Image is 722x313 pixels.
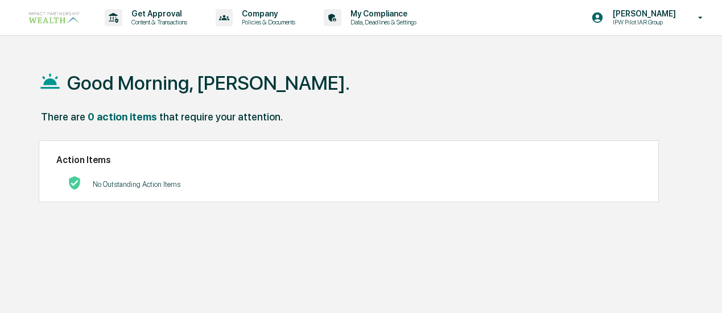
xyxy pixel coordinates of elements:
[41,111,85,123] div: There are
[233,18,301,26] p: Policies & Documents
[233,9,301,18] p: Company
[27,10,82,25] img: logo
[68,176,81,190] img: No Actions logo
[56,155,641,165] h2: Action Items
[159,111,283,123] div: that require your attention.
[93,180,180,189] p: No Outstanding Action Items
[122,18,193,26] p: Content & Transactions
[341,18,422,26] p: Data, Deadlines & Settings
[88,111,157,123] div: 0 action items
[341,9,422,18] p: My Compliance
[67,72,350,94] h1: Good Morning, [PERSON_NAME].
[604,9,682,18] p: [PERSON_NAME]
[604,18,682,26] p: IPW Pilot IAR Group
[122,9,193,18] p: Get Approval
